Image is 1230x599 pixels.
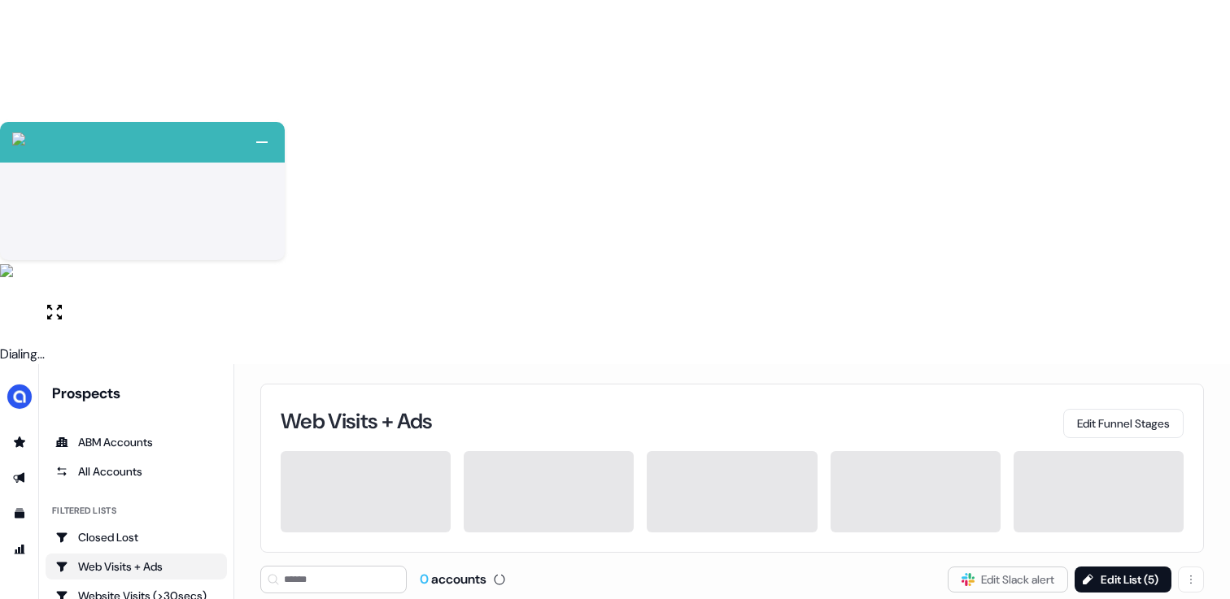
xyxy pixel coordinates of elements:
[46,458,227,484] a: All accounts
[420,571,431,588] span: 0
[7,429,33,455] a: Go to prospects
[46,553,227,579] a: Go to Web Visits + Ads
[46,429,227,455] a: ABM Accounts
[281,410,433,432] h3: Web Visits + Ads
[420,571,486,588] div: accounts
[7,501,33,527] a: Go to templates
[1075,566,1171,592] button: Edit List (5)
[52,504,116,518] div: Filtered lists
[55,558,217,575] div: Web Visits + Ads
[55,463,217,480] div: All Accounts
[52,384,227,403] div: Prospects
[1063,409,1184,438] button: Edit Funnel Stages
[46,524,227,550] a: Go to Closed Lost
[55,529,217,545] div: Closed Lost
[55,434,217,450] div: ABM Accounts
[7,536,33,562] a: Go to attribution
[7,465,33,491] a: Go to outbound experience
[948,566,1068,592] button: Edit Slack alert
[12,132,25,145] img: callcloud-icon-white-35.svg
